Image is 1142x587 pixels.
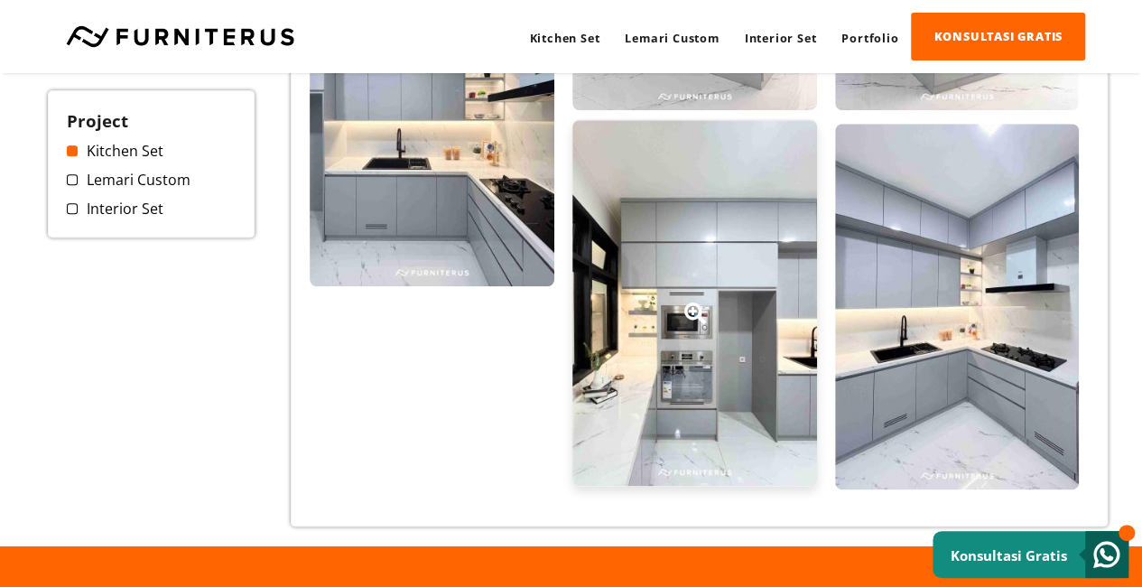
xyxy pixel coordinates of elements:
[951,546,1067,564] small: Konsultasi Gratis
[933,531,1128,578] a: Konsultasi Gratis
[67,199,236,219] a: Interior Set
[67,109,236,132] h3: Project
[67,141,236,161] a: Kitchen Set
[67,170,236,190] a: Lemari Custom
[612,14,731,62] a: Lemari Custom
[829,14,911,62] a: Portfolio
[911,13,1085,61] a: KONSULTASI GRATIS
[732,14,830,62] a: Interior Set
[516,14,612,62] a: Kitchen Set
